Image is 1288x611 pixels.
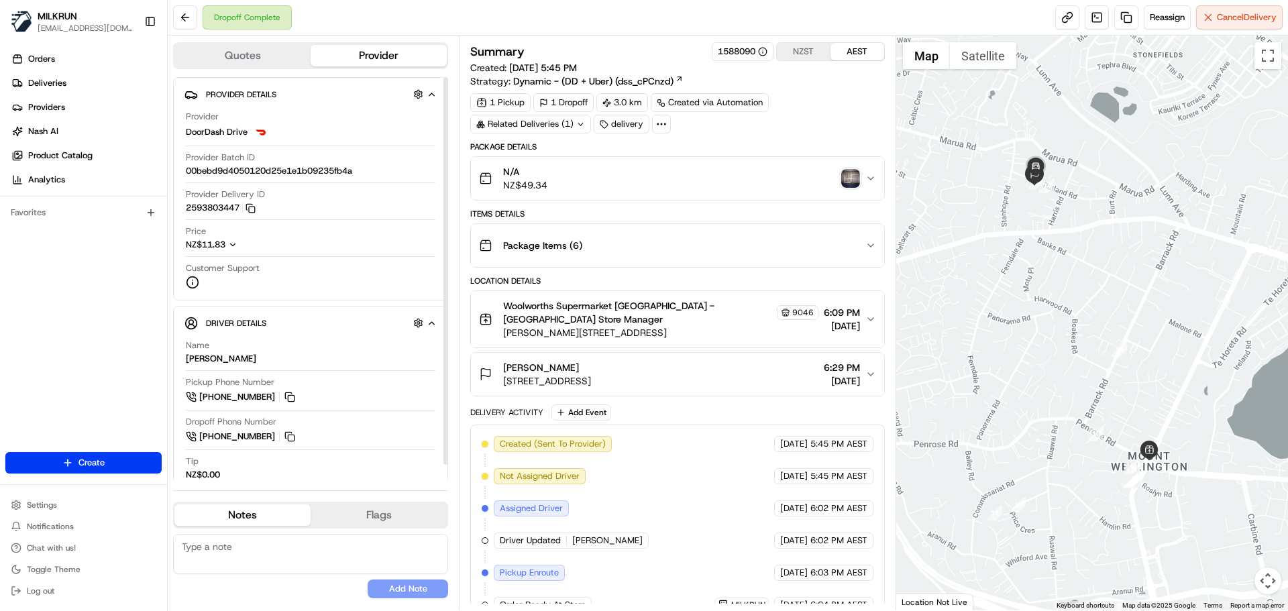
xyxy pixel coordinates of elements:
span: Woolworths Supermarket [GEOGRAPHIC_DATA] - [GEOGRAPHIC_DATA] Store Manager [503,299,773,326]
span: Driver Details [206,318,266,329]
span: NZ$49.34 [503,178,547,192]
div: Location Details [470,276,884,286]
button: NZ$11.83 [186,239,304,251]
div: Strategy: [470,74,684,88]
span: [PERSON_NAME][STREET_ADDRESS] [503,326,818,339]
div: 12 [1011,498,1026,512]
button: AEST [830,43,884,60]
div: delivery [594,115,649,133]
span: Nash AI [28,125,58,137]
button: Add Event [551,404,611,421]
span: Analytics [28,174,65,186]
button: Package Items (6) [471,224,883,267]
button: Show street map [903,42,950,69]
button: 1588090 [718,46,767,58]
button: Toggle fullscreen view [1254,42,1281,69]
button: Driver Details [184,312,437,334]
button: Provider [311,45,447,66]
span: Name [186,339,209,351]
button: NZST [777,43,830,60]
button: N/ANZ$49.34photo_proof_of_delivery image [471,157,883,200]
div: [PERSON_NAME] [186,353,256,365]
a: [PHONE_NUMBER] [186,429,297,444]
a: [PHONE_NUMBER] [186,390,297,404]
span: Toggle Theme [27,564,80,575]
span: [PERSON_NAME] [572,535,643,547]
span: 6:29 PM [824,361,860,374]
span: Log out [27,586,54,596]
span: 00bebd9d4050120d25e1e1b09235fb4a [186,165,352,177]
a: Product Catalog [5,145,167,166]
img: photo_proof_of_delivery image [841,169,860,188]
button: Woolworths Supermarket [GEOGRAPHIC_DATA] - [GEOGRAPHIC_DATA] Store Manager9046[PERSON_NAME][STREE... [471,291,883,347]
span: Cancel Delivery [1217,11,1277,23]
button: MILKRUN [38,9,77,23]
span: [STREET_ADDRESS] [503,374,591,388]
div: 4 [1123,474,1138,488]
span: Provider [186,111,219,123]
div: NZ$0.00 [186,469,220,481]
span: 6:09 PM [824,306,860,319]
div: 14 [1040,178,1055,193]
button: CancelDelivery [1196,5,1283,30]
div: 10 [1089,427,1104,441]
span: DoorDash Drive [186,126,248,138]
span: Dropoff Phone Number [186,416,276,428]
span: Package Items ( 6 ) [503,239,582,252]
button: Show satellite imagery [950,42,1016,69]
span: 6:04 PM AEST [810,599,867,611]
button: 2593803447 [186,202,256,214]
a: Terms [1203,602,1222,609]
span: [DATE] [780,599,808,611]
span: Reassign [1150,11,1185,23]
span: MILKRUN [731,600,765,610]
a: Orders [5,48,167,70]
a: Open this area in Google Maps (opens a new window) [900,593,944,610]
span: Created (Sent To Provider) [500,438,606,450]
div: 5 [1124,473,1139,488]
span: Tip [186,455,199,467]
span: [DATE] [824,319,860,333]
button: Quotes [174,45,311,66]
img: Google [900,593,944,610]
span: Create [78,457,105,469]
div: 3.0 km [596,93,648,112]
span: 6:02 PM AEST [810,535,867,547]
div: Favorites [5,202,162,223]
button: Keyboard shortcuts [1057,601,1114,610]
a: Deliveries [5,72,167,94]
button: MILKRUNMILKRUN[EMAIL_ADDRESS][DOMAIN_NAME] [5,5,139,38]
div: 11 [987,506,1002,520]
button: Provider Details [184,83,437,105]
button: Toggle Theme [5,560,162,579]
button: Reassign [1144,5,1191,30]
div: 1 Dropoff [533,93,594,112]
span: 5:45 PM AEST [810,470,867,482]
a: Created via Automation [651,93,769,112]
a: Report a map error [1230,602,1284,609]
span: [DATE] [780,502,808,514]
div: 8 [1126,471,1141,486]
img: MILKRUN [11,11,32,32]
span: Created: [470,61,577,74]
button: Notifications [5,517,162,536]
button: Settings [5,496,162,514]
span: [PHONE_NUMBER] [199,391,275,403]
span: Provider Delivery ID [186,188,265,201]
button: Notes [174,504,311,526]
button: [EMAIL_ADDRESS][DOMAIN_NAME] [38,23,133,34]
a: Providers [5,97,167,118]
span: [DATE] [780,567,808,579]
a: Analytics [5,169,167,190]
span: Chat with us! [27,543,76,553]
div: 13 [1112,342,1127,357]
div: 9 [1124,459,1139,474]
span: Customer Support [186,262,260,274]
button: Map camera controls [1254,567,1281,594]
span: [PHONE_NUMBER] [199,431,275,443]
span: 6:03 PM AEST [810,567,867,579]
